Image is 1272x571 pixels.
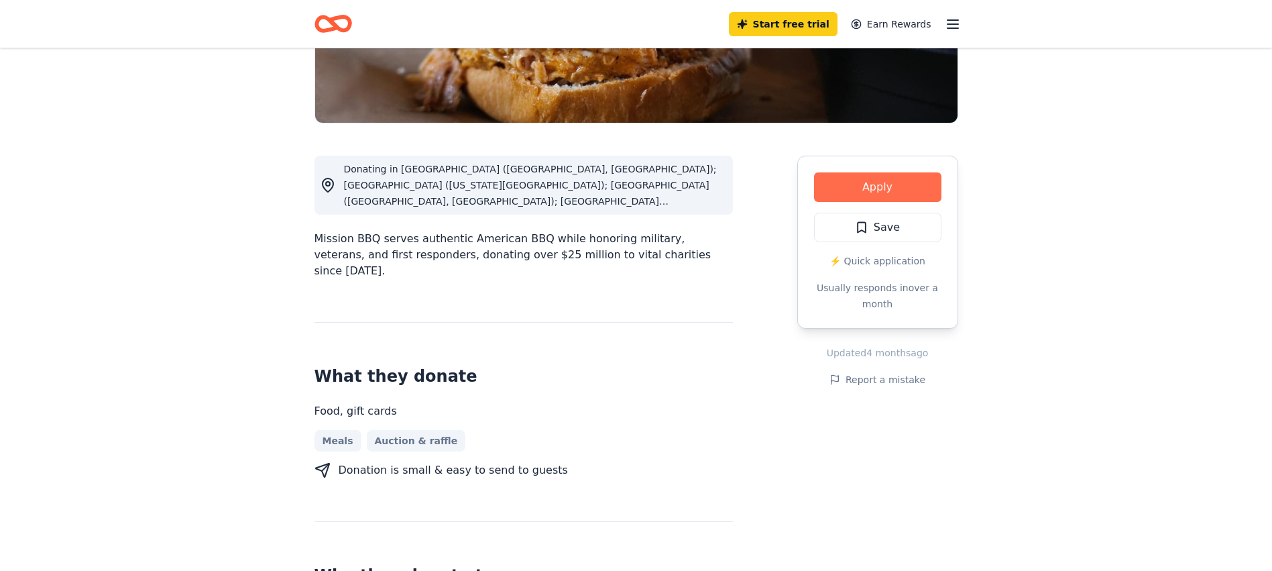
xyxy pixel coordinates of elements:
div: ⚡️ Quick application [814,253,941,269]
a: Earn Rewards [843,12,939,36]
div: Updated 4 months ago [797,345,958,361]
button: Report a mistake [829,372,925,388]
span: Save [874,219,900,236]
button: Apply [814,172,941,202]
h2: What they donate [314,366,733,387]
div: Usually responds in over a month [814,280,941,312]
a: Start free trial [729,12,837,36]
div: Donation is small & easy to send to guests [339,462,568,478]
button: Save [814,213,941,242]
a: Home [314,8,352,40]
div: Food, gift cards [314,403,733,419]
div: Mission BBQ serves authentic American BBQ while honoring military, veterans, and first responders... [314,231,733,279]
